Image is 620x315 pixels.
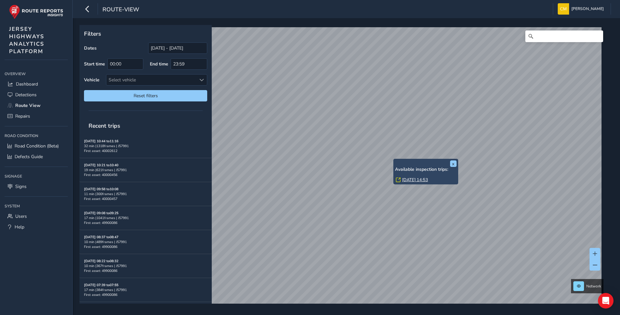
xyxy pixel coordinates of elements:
[9,25,44,55] span: JERSEY HIGHWAYS ANALYTICS PLATFORM
[5,171,68,181] div: Signage
[84,287,207,292] div: 17 min | 384 frames | J57991
[15,102,41,109] span: Route View
[84,216,207,220] div: 17 min | 1041 frames | J57991
[84,292,117,297] span: First asset: 49900086
[84,235,118,239] strong: [DATE] 08:37 to 08:47
[84,192,207,196] div: 11 min | 300 frames | J57991
[84,172,117,177] span: First asset: 40000456
[5,131,68,141] div: Road Condition
[150,61,168,67] label: End time
[15,143,59,149] span: Road Condition (Beta)
[84,148,117,153] span: First asset: 40002612
[82,27,602,311] canvas: Map
[84,239,207,244] div: 10 min | 489 frames | J57991
[84,45,97,51] label: Dates
[84,244,117,249] span: First asset: 49900086
[84,268,117,273] span: First asset: 49900086
[84,283,118,287] strong: [DATE] 07:39 to 07:55
[5,89,68,100] a: Detections
[84,29,207,38] p: Filters
[84,77,100,83] label: Vehicle
[16,81,38,87] span: Dashboard
[84,259,118,263] strong: [DATE] 08:22 to 08:32
[5,69,68,79] div: Overview
[586,284,601,289] span: Network
[84,211,118,216] strong: [DATE] 09:08 to 09:25
[15,213,27,219] span: Users
[84,139,118,144] strong: [DATE] 10:44 to 11:16
[84,61,105,67] label: Start time
[84,90,207,101] button: Reset filters
[5,100,68,111] a: Route View
[402,177,428,183] a: [DATE] 14:53
[84,144,207,148] div: 32 min | 1318 frames | J57991
[5,211,68,222] a: Users
[395,167,457,172] h6: Available inspection trips:
[15,154,43,160] span: Defects Guide
[5,181,68,192] a: Signs
[102,6,139,15] span: route-view
[84,263,207,268] div: 10 min | 367 frames | J57991
[9,5,63,19] img: rr logo
[84,117,125,134] span: Recent trips
[15,183,27,190] span: Signs
[525,30,603,42] input: Search
[84,187,118,192] strong: [DATE] 09:58 to 10:08
[558,3,569,15] img: diamond-layout
[571,3,604,15] span: [PERSON_NAME]
[5,141,68,151] a: Road Condition (Beta)
[15,113,30,119] span: Repairs
[5,79,68,89] a: Dashboard
[15,92,37,98] span: Detections
[84,196,117,201] span: First asset: 40000457
[84,220,117,225] span: First asset: 49900086
[15,224,24,230] span: Help
[84,168,207,172] div: 19 min | 621 frames | J57991
[5,201,68,211] div: System
[106,75,196,85] div: Select vehicle
[89,93,202,99] span: Reset filters
[450,160,457,167] button: x
[5,151,68,162] a: Defects Guide
[558,3,606,15] button: [PERSON_NAME]
[84,163,118,168] strong: [DATE] 10:21 to 10:40
[598,293,614,309] div: Open Intercom Messenger
[5,222,68,232] a: Help
[5,111,68,122] a: Repairs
